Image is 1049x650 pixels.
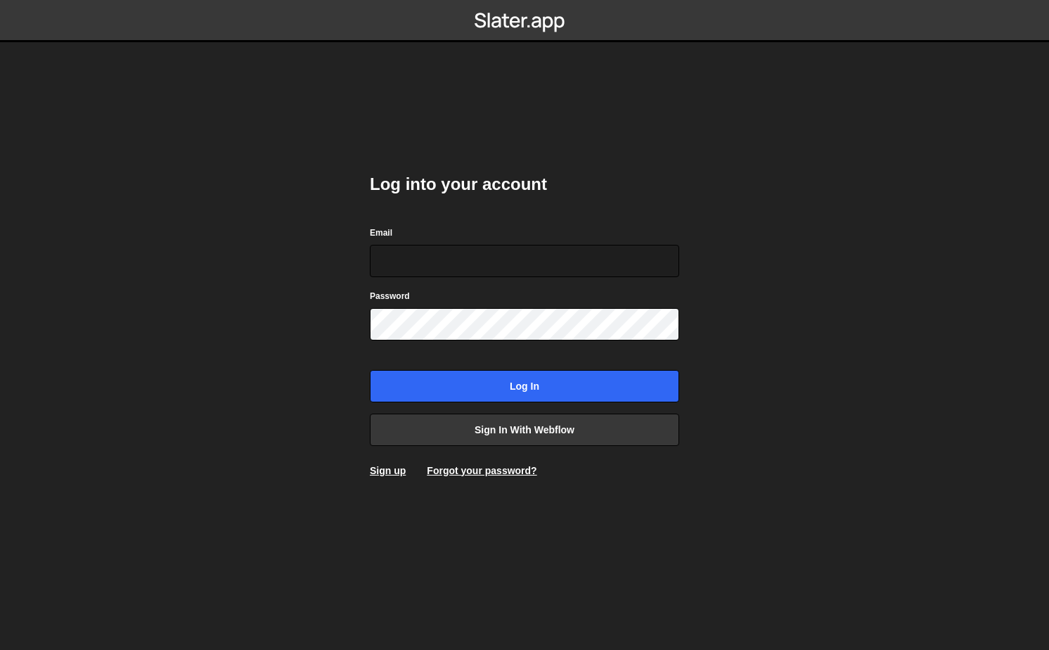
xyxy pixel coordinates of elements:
[370,414,679,446] a: Sign in with Webflow
[370,370,679,402] input: Log in
[370,173,679,196] h2: Log into your account
[370,289,410,303] label: Password
[370,465,406,476] a: Sign up
[370,226,392,240] label: Email
[427,465,536,476] a: Forgot your password?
